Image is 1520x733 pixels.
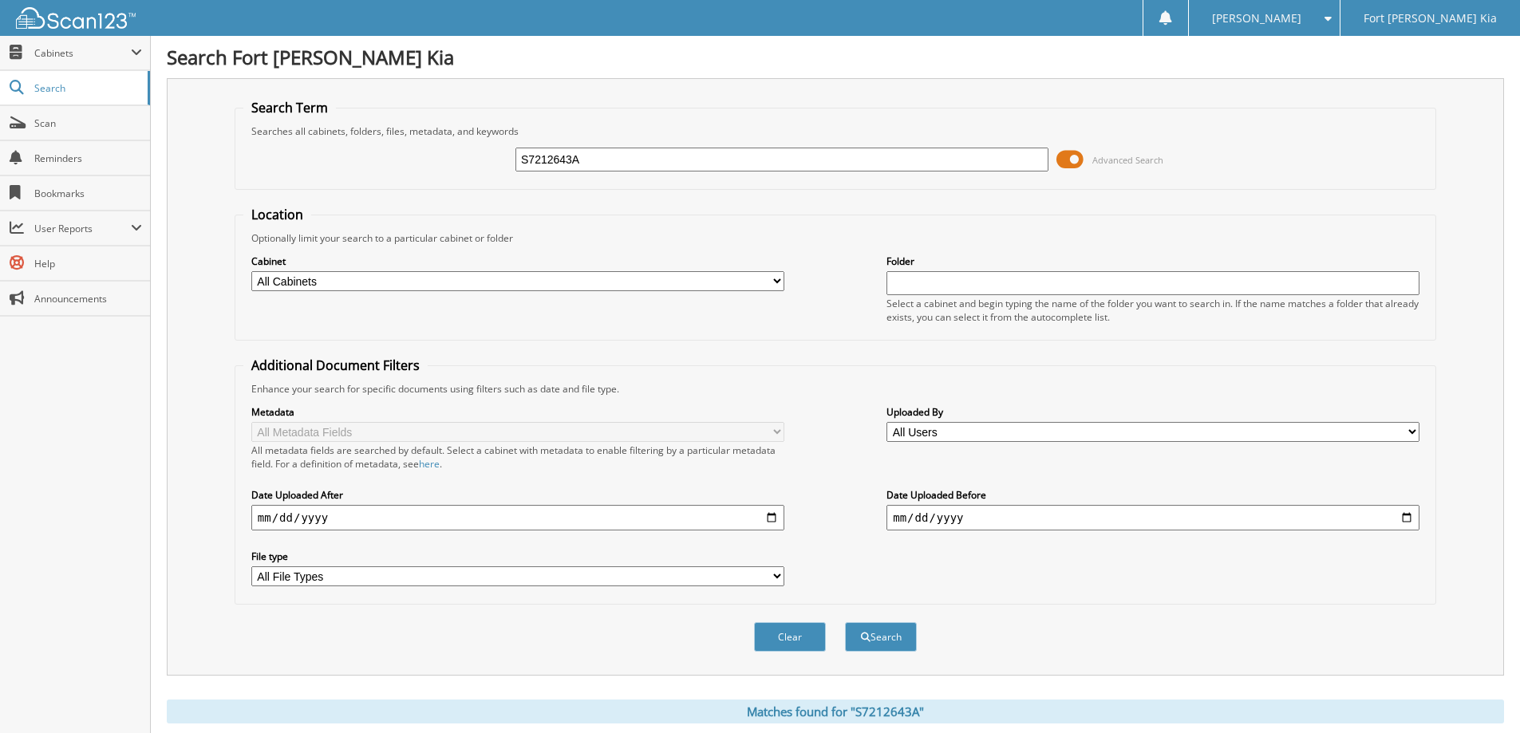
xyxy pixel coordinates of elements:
[34,222,131,235] span: User Reports
[251,405,784,419] label: Metadata
[1092,154,1163,166] span: Advanced Search
[34,187,142,200] span: Bookmarks
[886,254,1419,268] label: Folder
[1364,14,1497,23] span: Fort [PERSON_NAME] Kia
[886,297,1419,324] div: Select a cabinet and begin typing the name of the folder you want to search in. If the name match...
[886,505,1419,530] input: end
[243,206,311,223] legend: Location
[167,700,1504,723] div: Matches found for "S7212643A"
[34,152,142,165] span: Reminders
[419,457,440,471] a: here
[251,443,784,471] div: All metadata fields are searched by default. Select a cabinet with metadata to enable filtering b...
[243,231,1427,245] div: Optionally limit your search to a particular cabinet or folder
[243,124,1427,138] div: Searches all cabinets, folders, files, metadata, and keywords
[251,254,784,268] label: Cabinet
[251,550,784,563] label: File type
[886,405,1419,419] label: Uploaded By
[16,7,136,29] img: scan123-logo-white.svg
[34,257,142,270] span: Help
[167,44,1504,70] h1: Search Fort [PERSON_NAME] Kia
[754,622,826,652] button: Clear
[251,488,784,502] label: Date Uploaded After
[34,46,131,60] span: Cabinets
[1212,14,1301,23] span: [PERSON_NAME]
[845,622,917,652] button: Search
[34,81,140,95] span: Search
[34,116,142,130] span: Scan
[243,357,428,374] legend: Additional Document Filters
[886,488,1419,502] label: Date Uploaded Before
[243,99,336,116] legend: Search Term
[243,382,1427,396] div: Enhance your search for specific documents using filters such as date and file type.
[251,505,784,530] input: start
[34,292,142,305] span: Announcements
